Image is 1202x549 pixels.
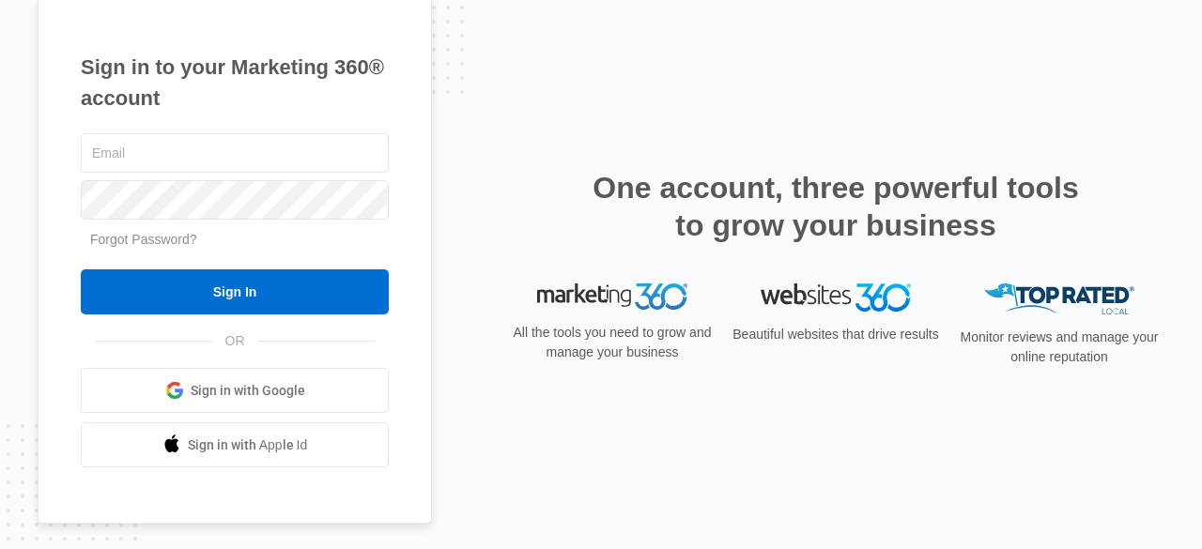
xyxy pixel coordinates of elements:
[191,381,305,401] span: Sign in with Google
[507,323,717,362] p: All the tools you need to grow and manage your business
[188,435,308,455] span: Sign in with Apple Id
[761,283,911,311] img: Websites 360
[90,232,197,247] a: Forgot Password?
[731,325,941,344] p: Beautiful websites that drive results
[81,368,389,413] a: Sign in with Google
[81,52,389,114] h1: Sign in to your Marketing 360® account
[954,328,1164,367] p: Monitor reviews and manage your online reputation
[81,133,389,173] input: Email
[81,422,389,467] a: Sign in with Apple Id
[212,331,258,351] span: OR
[81,269,389,314] input: Sign In
[537,283,687,310] img: Marketing 360
[587,169,1085,244] h2: One account, three powerful tools to grow your business
[984,283,1134,314] img: Top Rated Local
